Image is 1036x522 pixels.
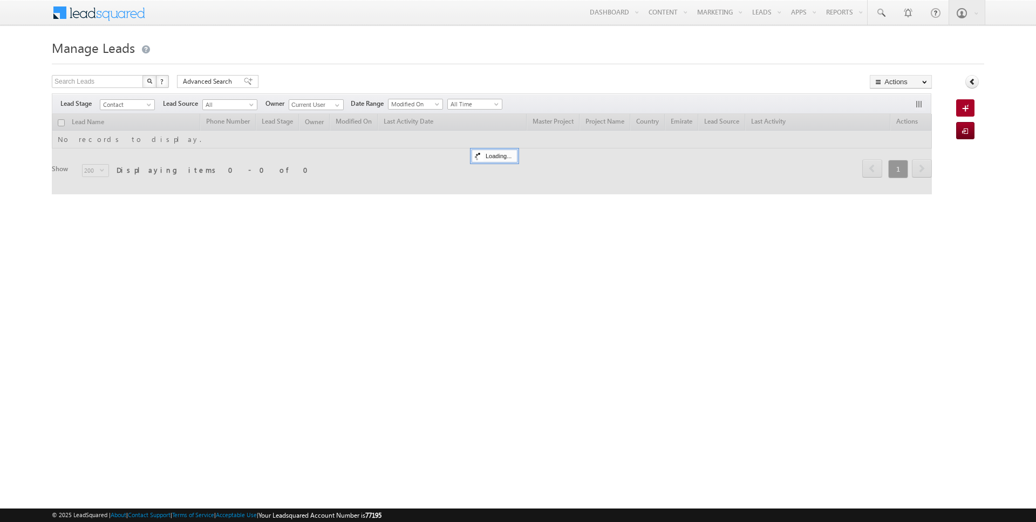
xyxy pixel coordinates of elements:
[111,511,126,518] a: About
[472,150,517,162] div: Loading...
[388,99,443,110] a: Modified On
[329,100,343,111] a: Show All Items
[52,510,381,520] span: © 2025 LeadSquared | | | | |
[156,75,169,88] button: ?
[351,99,388,109] span: Date Range
[365,511,381,519] span: 77195
[163,99,202,109] span: Lead Source
[388,99,440,109] span: Modified On
[100,99,155,110] a: Contact
[60,99,100,109] span: Lead Stage
[52,39,135,56] span: Manage Leads
[147,78,152,84] img: Search
[172,511,214,518] a: Terms of Service
[183,77,235,86] span: Advanced Search
[128,511,171,518] a: Contact Support
[203,100,254,110] span: All
[448,99,499,109] span: All Time
[202,99,257,110] a: All
[216,511,257,518] a: Acceptable Use
[160,77,165,86] span: ?
[100,100,152,110] span: Contact
[265,99,289,109] span: Owner
[289,99,344,110] input: Type to Search
[447,99,502,110] a: All Time
[258,511,381,519] span: Your Leadsquared Account Number is
[870,75,932,89] button: Actions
